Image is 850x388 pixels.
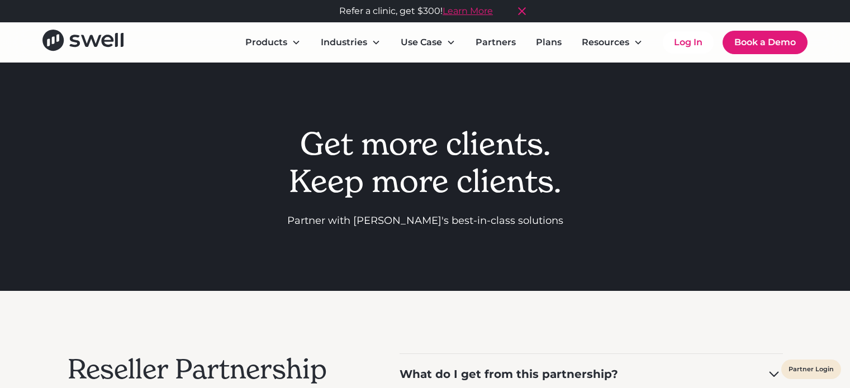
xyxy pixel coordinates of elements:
div: Refer a clinic, get $300! [339,4,493,18]
a: Book a Demo [723,31,808,54]
div: Resources [582,36,629,49]
div: What do I get from this partnership? [400,366,618,382]
a: Partner Login [789,362,834,376]
div: Industries [321,36,367,49]
a: Partners [467,31,525,54]
p: Partner with [PERSON_NAME]'s best-in-class solutions [287,213,563,228]
div: Products [245,36,287,49]
a: Log In [663,31,714,54]
h2: Reseller Partnership [68,353,355,386]
a: Learn More [443,6,493,16]
h1: Get more clients. Keep more clients. [287,125,563,200]
a: Plans [527,31,571,54]
div: Use Case [401,36,442,49]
